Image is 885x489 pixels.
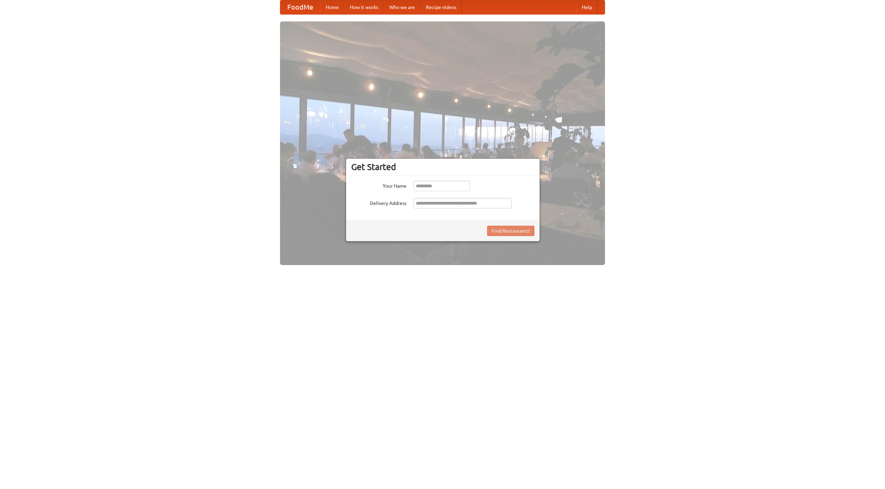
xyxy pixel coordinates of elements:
h3: Get Started [351,162,534,172]
button: Find Restaurants! [487,226,534,236]
a: FoodMe [280,0,320,14]
a: Help [576,0,598,14]
label: Delivery Address [351,198,407,207]
label: Your Name [351,181,407,189]
a: Who we are [384,0,420,14]
a: Home [320,0,344,14]
a: How it works [344,0,384,14]
a: Recipe videos [420,0,462,14]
